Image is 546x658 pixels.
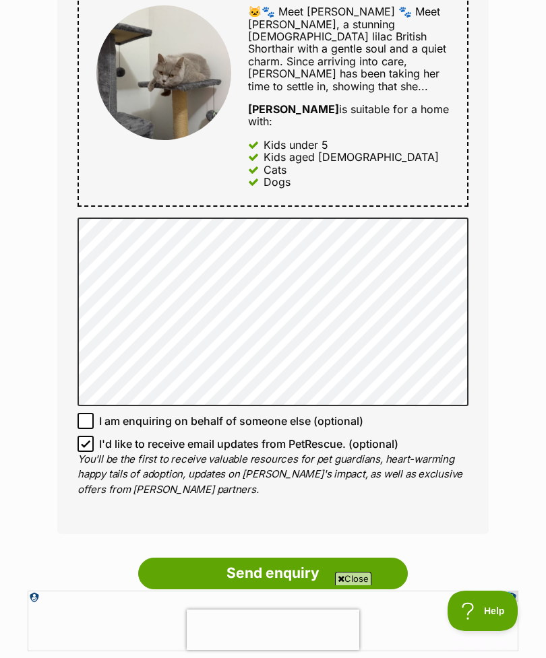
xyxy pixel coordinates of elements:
iframe: Advertisement [28,591,518,651]
strong: [PERSON_NAME] [248,102,339,116]
img: Lani [96,5,231,140]
div: is suitable for a home with: [248,103,450,128]
div: Dogs [264,176,291,188]
span: 🐱🐾 Meet [PERSON_NAME] 🐾 [248,5,412,18]
p: You'll be the first to receive valuable resources for pet guardians, heart-warming happy tails of... [78,452,468,498]
span: I'd like to receive email updates from PetRescue. (optional) [99,436,398,452]
span: Close [335,572,371,585]
div: Kids aged [DEMOGRAPHIC_DATA] [264,151,439,163]
div: Kids under 5 [264,139,328,151]
input: Send enquiry [138,558,408,589]
iframe: Help Scout Beacon - Open [448,591,519,631]
div: Cats [264,164,286,176]
span: I am enquiring on behalf of someone else (optional) [99,413,363,429]
span: Meet [PERSON_NAME], a stunning [DEMOGRAPHIC_DATA] lilac British Shorthair with a gentle soul and ... [248,5,446,92]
